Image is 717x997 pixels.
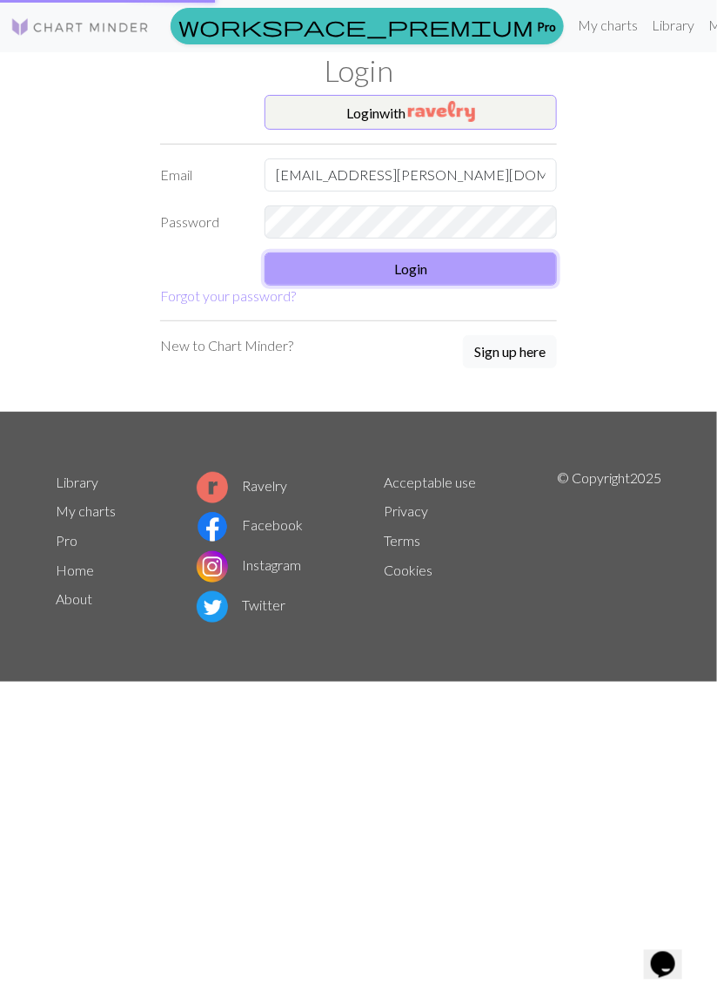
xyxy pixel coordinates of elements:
[197,556,301,573] a: Instagram
[557,468,661,626] p: © Copyright 2025
[384,502,428,519] a: Privacy
[384,562,432,578] a: Cookies
[45,52,672,88] h1: Login
[160,287,296,304] a: Forgot your password?
[265,95,557,130] button: Loginwith
[56,562,94,578] a: Home
[197,477,287,494] a: Ravelry
[644,927,700,980] iframe: chat widget
[150,158,254,192] label: Email
[197,596,285,613] a: Twitter
[571,8,645,43] a: My charts
[10,17,150,37] img: Logo
[265,253,557,286] button: Login
[408,101,475,122] img: Ravelry
[463,335,557,370] a: Sign up here
[645,8,701,43] a: Library
[197,511,228,542] img: Facebook logo
[171,8,564,44] a: Pro
[463,335,557,368] button: Sign up here
[56,474,98,490] a: Library
[178,14,533,38] span: workspace_premium
[56,590,92,607] a: About
[56,502,116,519] a: My charts
[56,532,77,549] a: Pro
[160,335,293,356] p: New to Chart Minder?
[197,551,228,583] img: Instagram logo
[197,591,228,623] img: Twitter logo
[384,474,476,490] a: Acceptable use
[197,472,228,503] img: Ravelry logo
[384,532,420,549] a: Terms
[150,205,254,239] label: Password
[197,516,303,533] a: Facebook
